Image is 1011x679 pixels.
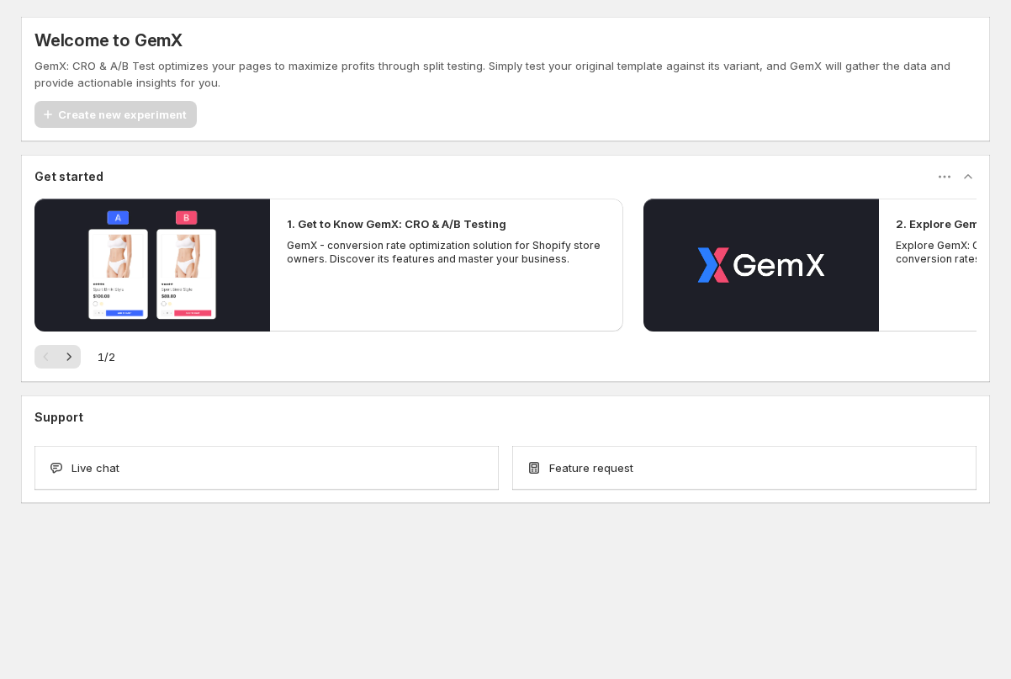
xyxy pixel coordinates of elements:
[34,57,977,91] p: GemX: CRO & A/B Test optimizes your pages to maximize profits through split testing. Simply test ...
[287,215,506,232] h2: 1. Get to Know GemX: CRO & A/B Testing
[34,168,103,185] h3: Get started
[643,199,879,332] button: Play video
[34,345,81,369] nav: Pagination
[98,348,115,365] span: 1 / 2
[71,459,119,476] span: Live chat
[34,30,183,50] h5: Welcome to GemX
[34,199,270,332] button: Play video
[57,345,81,369] button: Next
[34,409,83,426] h3: Support
[287,239,606,266] p: GemX - conversion rate optimization solution for Shopify store owners. Discover its features and ...
[549,459,633,476] span: Feature request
